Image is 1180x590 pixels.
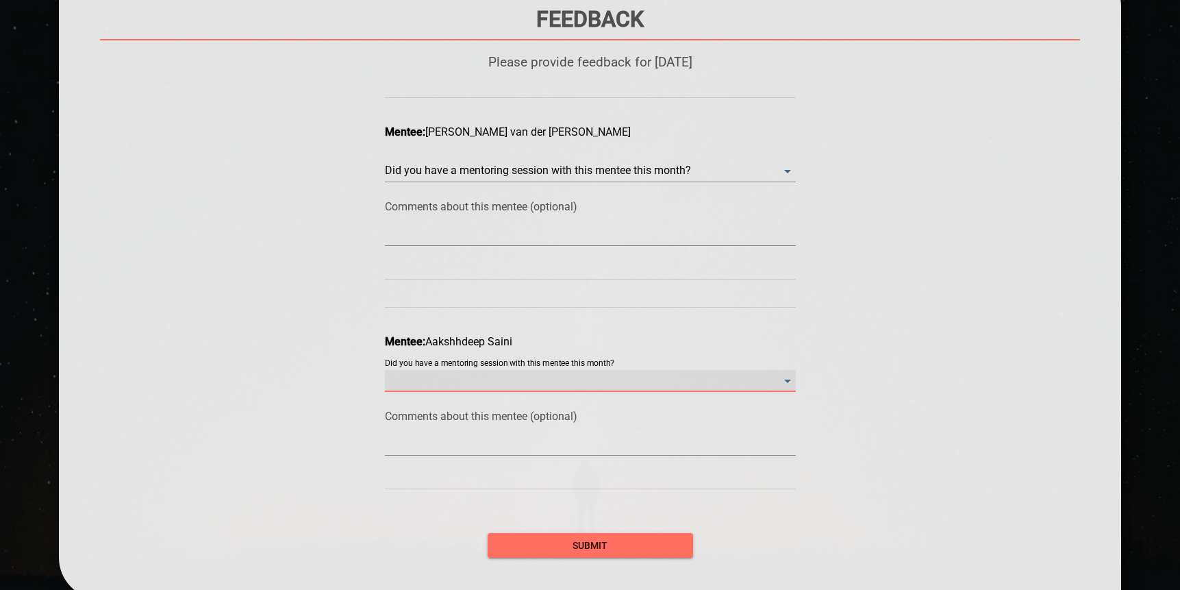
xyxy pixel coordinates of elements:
[385,335,425,348] span: Mentee:
[385,125,796,138] div: [PERSON_NAME] van der [PERSON_NAME]
[385,360,614,368] label: Did you have a mentoring session with this mentee this month?
[100,54,1080,70] p: Please provide feedback for [DATE]
[488,533,693,558] button: submit
[385,125,425,138] span: Mentee:
[499,537,682,554] span: submit
[385,200,796,213] p: Comments about this mentee (optional)
[100,6,1080,32] h1: Feedback
[385,410,796,423] p: Comments about this mentee (optional)
[385,335,796,348] div: Aakshhdeep Saini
